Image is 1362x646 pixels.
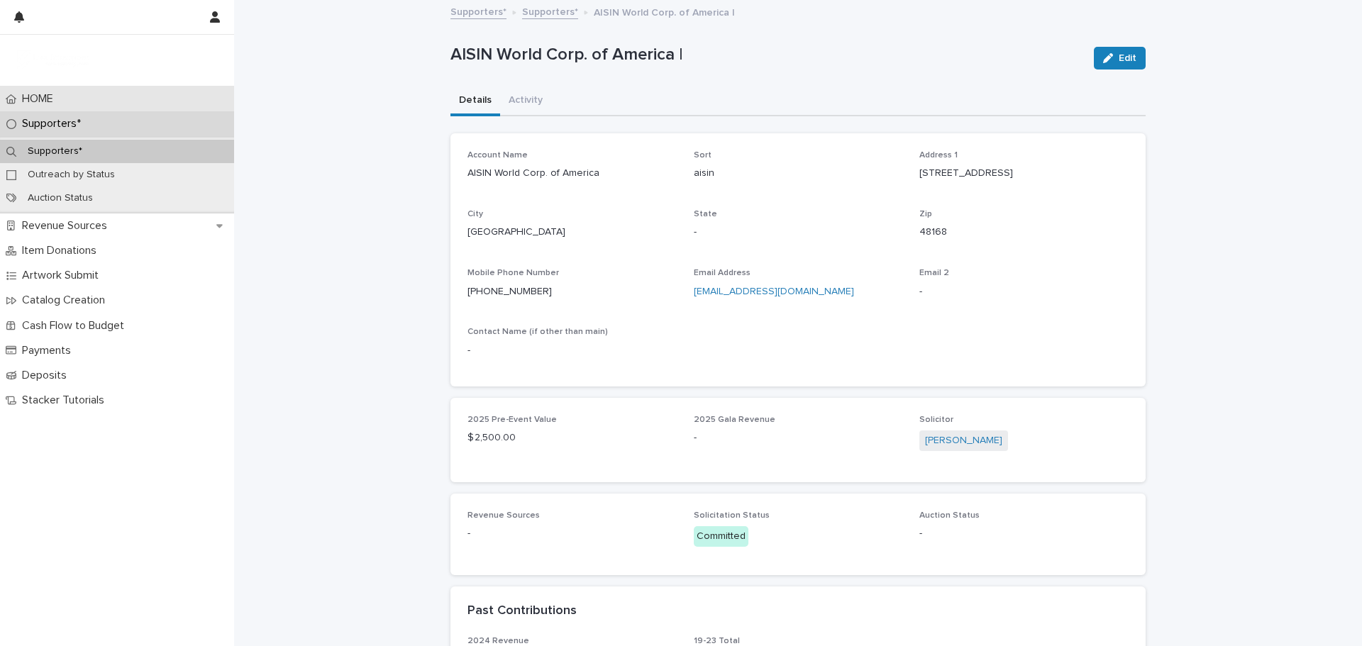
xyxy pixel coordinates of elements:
p: Deposits [16,369,78,382]
span: Sort [694,151,712,160]
span: Zip [919,210,932,218]
span: 2025 Gala Revenue [694,416,775,424]
div: Committed [694,526,748,547]
span: 2024 Revenue [467,637,529,645]
p: [GEOGRAPHIC_DATA] [467,225,677,240]
p: 48168 [919,225,1129,240]
p: - [694,430,903,445]
p: Payments [16,344,82,357]
p: Item Donations [16,244,108,257]
p: Auction Status [16,192,104,204]
p: - [919,284,1129,299]
p: - [694,225,903,240]
p: - [467,343,677,358]
p: AISIN World Corp. of America [467,166,677,181]
a: [PHONE_NUMBER] [467,286,552,296]
span: Email Address [694,269,751,277]
p: Cash Flow to Budget [16,319,135,333]
span: City [467,210,483,218]
span: Address 1 [919,151,958,160]
p: Artwork Submit [16,269,110,282]
p: - [467,526,677,541]
span: Revenue Sources [467,511,540,520]
span: Solicitor [919,416,953,424]
p: AISIN World Corp. of America | [594,4,735,19]
span: Solicitation Status [694,511,770,520]
span: State [694,210,717,218]
button: Details [450,87,500,116]
button: Activity [500,87,551,116]
p: - [919,526,1129,541]
a: Supporters* [450,3,506,19]
img: uelOycrnTUq5k0evH0fI [11,46,96,74]
span: 19-23 Total [694,637,740,645]
p: $ 2,500.00 [467,430,677,445]
p: Supporters* [16,145,94,157]
p: Catalog Creation [16,294,116,307]
p: Supporters* [16,117,92,130]
button: Edit [1094,47,1146,69]
span: Contact Name (if other than main) [467,328,608,336]
p: Revenue Sources [16,219,118,233]
a: [EMAIL_ADDRESS][DOMAIN_NAME] [694,286,854,296]
p: AISIN World Corp. of America | [450,45,1083,65]
span: 2025 Pre-Event Value [467,416,557,424]
a: [PERSON_NAME] [925,433,1002,448]
a: Supporters* [522,3,578,19]
span: Account Name [467,151,528,160]
p: [STREET_ADDRESS] [919,166,1129,181]
span: Edit [1119,53,1136,63]
p: aisin [694,166,903,181]
p: Outreach by Status [16,169,126,181]
h2: Past Contributions [467,603,577,619]
p: HOME [16,92,65,106]
span: Auction Status [919,511,980,520]
span: Mobile Phone Number [467,269,559,277]
span: Email 2 [919,269,949,277]
p: Stacker Tutorials [16,394,116,407]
